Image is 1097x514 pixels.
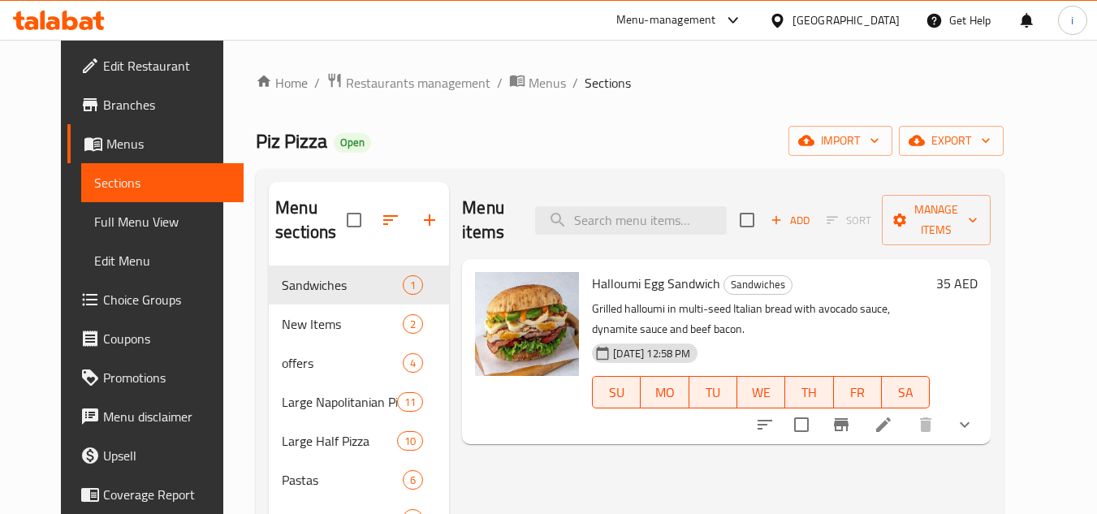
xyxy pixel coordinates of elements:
[346,73,490,93] span: Restaurants management
[1071,11,1073,29] span: i
[822,405,861,444] button: Branch-specific-item
[275,196,347,244] h2: Menu sections
[801,131,879,151] span: import
[404,473,422,488] span: 6
[404,356,422,371] span: 4
[282,431,397,451] span: Large Half Pizza
[94,173,231,192] span: Sections
[764,208,816,233] span: Add item
[67,475,244,514] a: Coverage Report
[874,415,893,434] a: Edit menu item
[397,431,423,451] div: items
[103,290,231,309] span: Choice Groups
[730,203,764,237] span: Select section
[103,368,231,387] span: Promotions
[269,305,449,343] div: New Items2
[535,206,727,235] input: search
[81,202,244,241] a: Full Menu View
[785,376,833,408] button: TH
[269,460,449,499] div: Pastas6
[410,201,449,240] button: Add section
[572,73,578,93] li: /
[744,381,779,404] span: WE
[337,203,371,237] span: Select all sections
[906,405,945,444] button: delete
[912,131,991,151] span: export
[936,272,978,295] h6: 35 AED
[398,395,422,410] span: 11
[397,392,423,412] div: items
[94,251,231,270] span: Edit Menu
[67,85,244,124] a: Branches
[792,381,827,404] span: TH
[404,317,422,332] span: 2
[67,319,244,358] a: Coupons
[592,271,720,296] span: Halloumi Egg Sandwich
[282,392,397,412] span: Large Napolitanian Pizza
[256,73,308,93] a: Home
[67,358,244,397] a: Promotions
[106,134,231,153] span: Menus
[282,314,403,334] span: New Items
[269,421,449,460] div: Large Half Pizza10
[888,381,923,404] span: SA
[403,275,423,295] div: items
[269,382,449,421] div: Large Napolitanian Pizza11
[282,353,403,373] span: offers
[103,56,231,76] span: Edit Restaurant
[788,126,892,156] button: import
[696,381,731,404] span: TU
[834,376,882,408] button: FR
[94,212,231,231] span: Full Menu View
[784,408,818,442] span: Select to update
[509,72,566,93] a: Menus
[403,353,423,373] div: items
[403,470,423,490] div: items
[882,376,930,408] button: SA
[81,163,244,202] a: Sections
[282,470,403,490] span: Pastas
[607,346,697,361] span: [DATE] 12:58 PM
[67,397,244,436] a: Menu disclaimer
[793,11,900,29] div: [GEOGRAPHIC_DATA]
[497,73,503,93] li: /
[326,72,490,93] a: Restaurants management
[334,136,371,149] span: Open
[585,73,631,93] span: Sections
[723,275,793,295] div: Sandwiches
[945,405,984,444] button: show more
[334,133,371,153] div: Open
[768,211,812,230] span: Add
[462,196,516,244] h2: Menu items
[899,126,1004,156] button: export
[816,208,882,233] span: Select section first
[529,73,566,93] span: Menus
[404,278,422,293] span: 1
[403,314,423,334] div: items
[67,46,244,85] a: Edit Restaurant
[764,208,816,233] button: Add
[81,241,244,280] a: Edit Menu
[647,381,682,404] span: MO
[592,376,641,408] button: SU
[67,436,244,475] a: Upsell
[256,72,1004,93] nav: breadcrumb
[103,329,231,348] span: Coupons
[371,201,410,240] span: Sort sections
[282,275,403,295] div: Sandwiches
[256,123,327,159] span: Piz Pizza
[269,266,449,305] div: Sandwiches1
[737,376,785,408] button: WE
[895,200,978,240] span: Manage items
[67,124,244,163] a: Menus
[103,95,231,114] span: Branches
[955,415,974,434] svg: Show Choices
[641,376,689,408] button: MO
[616,11,716,30] div: Menu-management
[67,280,244,319] a: Choice Groups
[599,381,634,404] span: SU
[103,407,231,426] span: Menu disclaimer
